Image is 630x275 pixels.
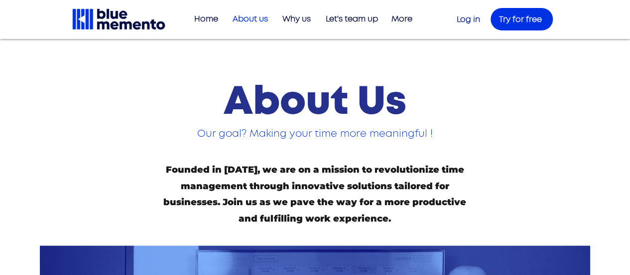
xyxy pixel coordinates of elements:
a: Let's team up [316,11,383,27]
img: Blue Memento black logo [71,7,166,31]
span: Our goal? Making your time more meaningful ! [197,129,433,139]
span: About Us [224,82,406,122]
p: Let's team up [321,11,383,27]
nav: Site [185,11,417,27]
span: Try for free [499,15,542,23]
p: More [386,11,417,27]
a: Log in [457,15,480,23]
p: About us [228,11,273,27]
a: Try for free [491,8,553,30]
a: Home [185,11,223,27]
a: Why us [273,11,316,27]
p: Why us [277,11,316,27]
span: Founded in [DATE], we are on a mission to revolutionize time management through innovative soluti... [163,164,466,224]
a: About us [223,11,273,27]
p: Home [189,11,223,27]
